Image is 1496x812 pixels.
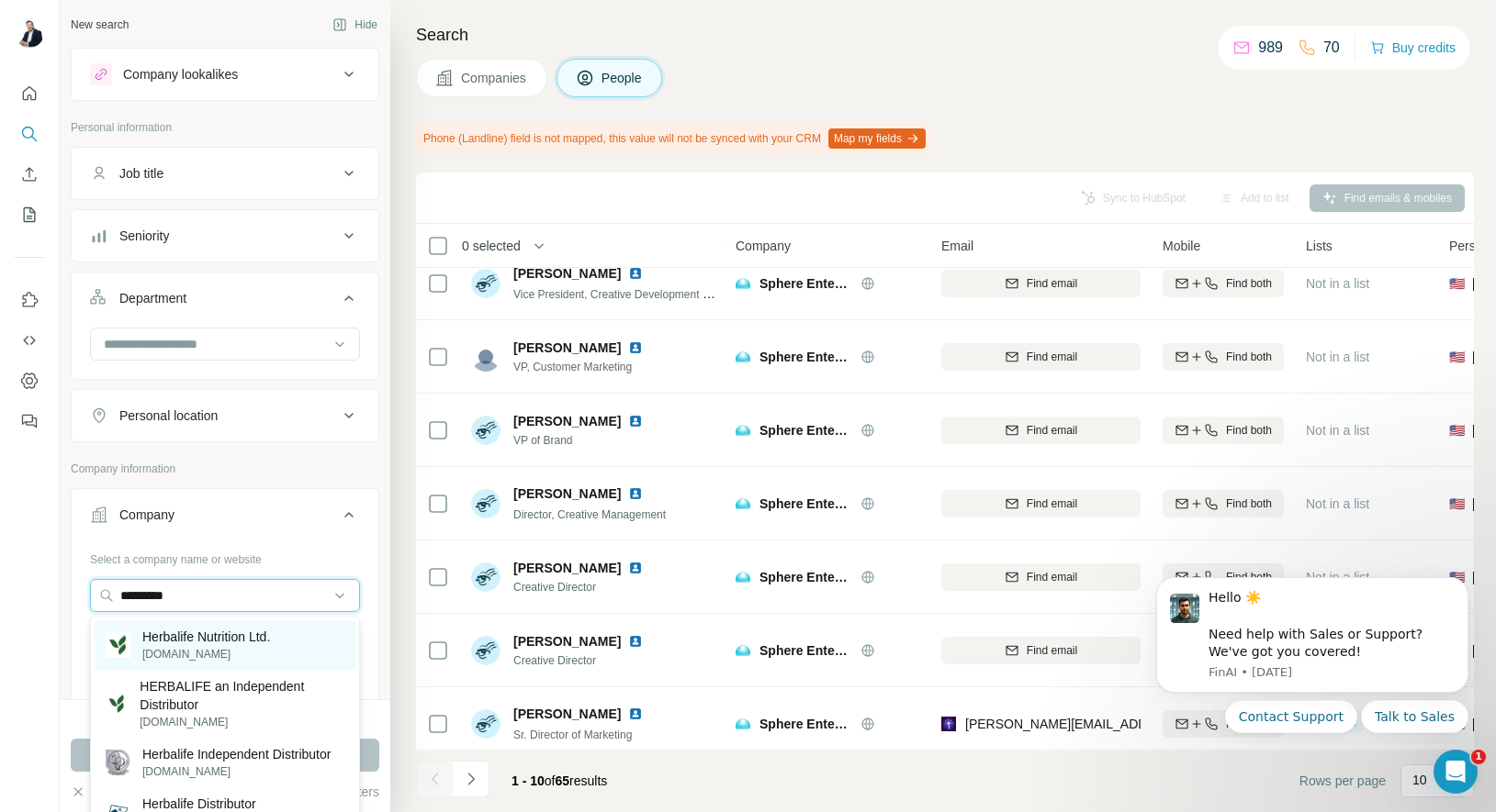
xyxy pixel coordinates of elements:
img: LinkedIn logo [628,634,643,649]
span: Not in a list [1306,496,1369,511]
span: Vice President, Creative Development / Experiences [513,286,770,301]
span: Find both [1226,349,1272,365]
button: Buy credits [1370,35,1456,61]
span: Email [941,237,973,255]
img: Logo of Sphere Entertainment [736,570,750,584]
iframe: Intercom live chat [1434,750,1478,794]
img: Avatar [471,489,501,518]
button: Messages [122,573,244,646]
div: Select a company name or website [90,544,360,568]
div: Phone (Landline) field is not mapped, this value will not be synced with your CRM [416,123,929,154]
img: LinkedIn logo [628,486,643,501]
span: results [512,773,607,788]
span: 65 [556,773,570,788]
button: Dashboard [15,364,44,397]
span: Creative Director [513,652,650,669]
div: AI Agent and team can help [38,517,308,536]
span: Creative Director [513,579,650,595]
span: Sphere Entertainment [759,348,851,366]
div: Personal location [119,406,218,425]
p: How can we help? [37,255,331,286]
div: All services are online [38,395,330,415]
p: HERBALIFE an Independent Distributor [140,677,344,714]
img: Avatar [471,709,501,739]
span: [PERSON_NAME] [513,484,621,503]
p: 989 [1258,37,1283,59]
p: [DOMAIN_NAME] [140,714,344,730]
button: Quick start [15,77,44,110]
span: Rows per page [1299,772,1386,790]
span: [PERSON_NAME] [513,632,621,651]
span: Sphere Entertainment [759,274,851,293]
iframe: Intercom notifications message [1129,561,1496,744]
button: Find email [941,637,1141,664]
img: Logo of Sphere Entertainment [736,496,750,511]
img: Logo of Sphere Entertainment [736,643,750,658]
button: Use Surfe on LinkedIn [15,284,44,317]
button: Feedback [15,405,44,438]
p: Herbalife Independent Distributor [142,745,331,763]
img: provider leadmagic logo [941,715,956,733]
span: [PERSON_NAME] [513,264,621,283]
span: Sphere Entertainment [759,421,851,439]
span: Companies [461,69,528,87]
p: Personal information [71,119,379,136]
span: 🇺🇸 [1449,421,1465,439]
img: Avatar [471,562,501,592]
span: Not in a list [1306,276,1369,291]
span: Director, Creative Management [513,508,666,521]
button: Personal location [72,394,378,438]
span: Not in a list [1306,423,1369,438]
span: 🇺🇸 [1449,495,1465,513]
span: [PERSON_NAME] [513,559,621,577]
button: Clear [71,783,123,801]
img: Avatar [471,269,501,298]
span: 🇺🇸 [1449,274,1465,293]
div: New search [71,17,129,33]
span: [PERSON_NAME] [513,705,621,723]
p: Company information [71,461,379,477]
span: [PERSON_NAME] [513,412,621,430]
span: Sphere Entertainment [759,641,851,660]
span: Company [736,237,791,255]
span: Find email [1027,495,1077,512]
span: Find email [1027,422,1077,439]
img: Logo of Sphere Entertainment [736,717,750,731]
button: Find both [1163,343,1284,371]
span: Home [40,618,82,631]
img: Profile image for Myles [215,29,252,66]
img: Avatar [471,636,501,665]
span: 🇺🇸 [1449,348,1465,366]
div: Profile image for Miranda [250,29,287,66]
span: Find both [1226,275,1272,292]
span: Find email [1027,275,1077,292]
span: Help [291,618,321,631]
div: Ask a questionAI Agent and team can help [18,482,349,551]
span: Sr. Director of Marketing [513,729,632,741]
button: Find both [1163,270,1284,297]
img: Profile image for Christian [180,29,217,66]
span: Find email [1027,642,1077,659]
img: Logo of Sphere Entertainment [736,276,750,291]
span: Messages [152,618,216,631]
button: Department [72,276,378,328]
button: Find both [1163,417,1284,444]
p: [DOMAIN_NAME] [142,646,270,662]
span: Lists [1306,237,1333,255]
button: Company [72,493,378,544]
button: Find email [941,417,1141,444]
button: Hide [320,11,390,39]
button: Find email [941,270,1141,297]
img: Avatar [471,416,501,445]
div: Seniority [119,227,169,245]
img: logo [37,35,54,64]
button: Enrich CSV [15,158,44,191]
span: Mobile [1163,237,1200,255]
p: 70 [1323,37,1340,59]
button: View status page [38,422,330,459]
button: Find email [941,563,1141,591]
span: Find both [1226,422,1272,439]
div: Close [316,29,349,62]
